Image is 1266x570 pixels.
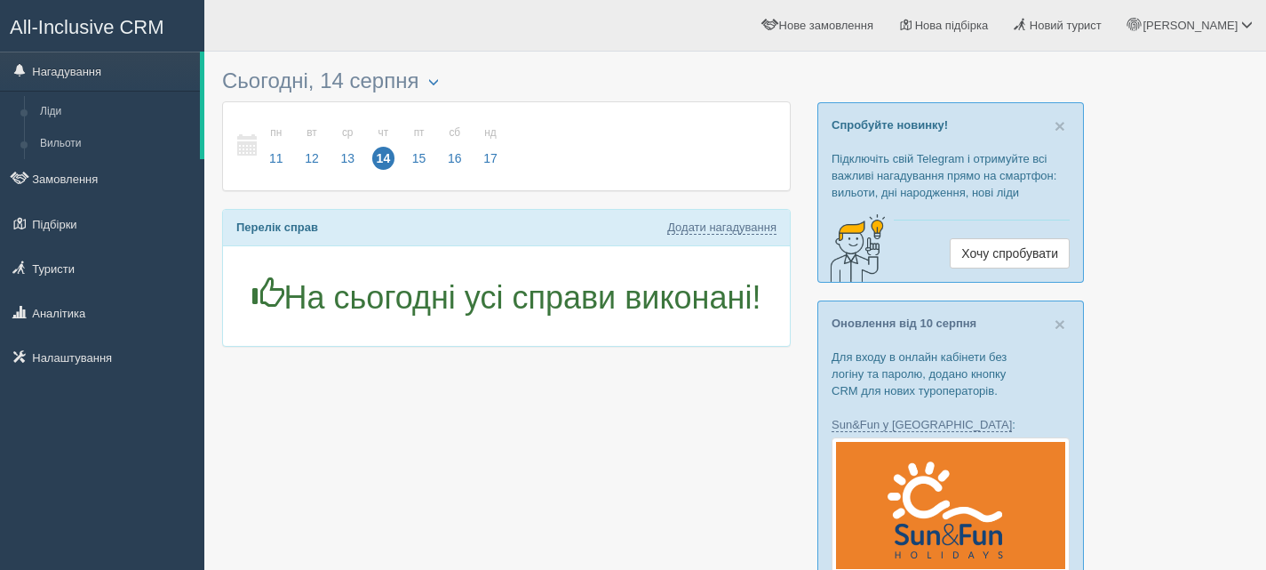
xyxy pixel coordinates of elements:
small: ср [336,125,359,140]
span: 12 [300,147,323,170]
h1: На сьогодні усі справи виконані! [236,277,776,316]
a: сб 16 [438,116,472,177]
a: пт 15 [402,116,436,177]
span: [PERSON_NAME] [1143,19,1238,32]
span: 16 [443,147,466,170]
span: 14 [372,147,395,170]
span: All-Inclusive CRM [10,16,164,38]
span: 11 [265,147,288,170]
span: 15 [408,147,431,170]
small: сб [443,125,466,140]
a: Хочу спробувати [950,238,1070,269]
span: 17 [479,147,502,170]
span: × [1055,116,1065,136]
small: пт [408,125,431,140]
a: Ліди [32,96,200,128]
span: × [1055,314,1065,334]
span: 13 [336,147,359,170]
small: пн [265,125,288,140]
a: Оновлення від 10 серпня [832,317,976,330]
small: чт [372,125,395,140]
h3: Сьогодні, 14 серпня [222,69,791,92]
span: Нова підбірка [915,19,989,32]
button: Close [1055,116,1065,135]
p: Спробуйте новинку! [832,116,1070,133]
a: пн 11 [259,116,293,177]
a: Вильоти [32,128,200,160]
img: creative-idea-2907357.png [818,213,889,284]
small: нд [479,125,502,140]
a: вт 12 [295,116,329,177]
b: Перелік справ [236,221,318,234]
a: Додати нагадування [667,221,776,235]
p: : [832,416,1070,433]
small: вт [300,125,323,140]
a: All-Inclusive CRM [1,1,203,50]
a: нд 17 [474,116,503,177]
span: Нове замовлення [779,19,873,32]
button: Close [1055,315,1065,333]
p: Підключіть свій Telegram і отримуйте всі важливі нагадування прямо на смартфон: вильоти, дні наро... [832,150,1070,201]
a: ср 13 [330,116,364,177]
a: чт 14 [367,116,401,177]
p: Для входу в онлайн кабінети без логіну та паролю, додано кнопку CRM для нових туроператорів. [832,349,1070,399]
a: Sun&Fun у [GEOGRAPHIC_DATA] [832,418,1012,432]
span: Новий турист [1030,19,1102,32]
